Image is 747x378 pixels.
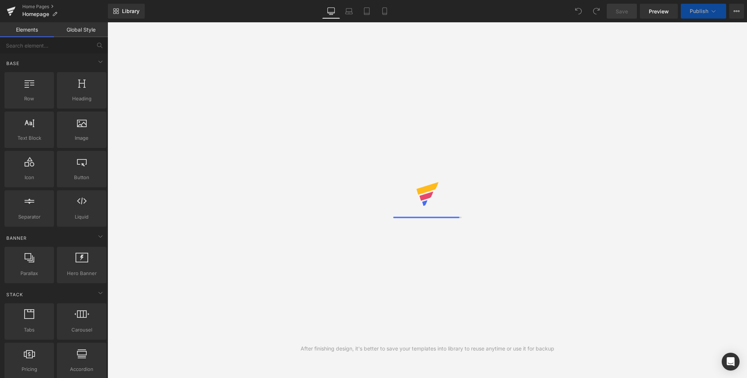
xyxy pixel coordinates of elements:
[649,7,669,15] span: Preview
[7,95,52,103] span: Row
[690,8,708,14] span: Publish
[108,4,145,19] a: New Library
[6,235,28,242] span: Banner
[681,4,726,19] button: Publish
[322,4,340,19] a: Desktop
[22,4,108,10] a: Home Pages
[122,8,140,14] span: Library
[6,60,20,67] span: Base
[7,134,52,142] span: Text Block
[54,22,108,37] a: Global Style
[7,326,52,334] span: Tabs
[7,269,52,277] span: Parallax
[729,4,744,19] button: More
[589,4,604,19] button: Redo
[59,326,104,334] span: Carousel
[22,11,49,17] span: Homepage
[722,353,740,371] div: Open Intercom Messenger
[59,213,104,221] span: Liquid
[571,4,586,19] button: Undo
[59,269,104,277] span: Hero Banner
[358,4,376,19] a: Tablet
[640,4,678,19] a: Preview
[616,7,628,15] span: Save
[376,4,394,19] a: Mobile
[59,174,104,181] span: Button
[7,174,52,181] span: Icon
[7,365,52,373] span: Pricing
[59,134,104,142] span: Image
[301,345,554,353] div: After finishing design, it's better to save your templates into library to reuse anytime or use i...
[6,291,24,298] span: Stack
[7,213,52,221] span: Separator
[59,95,104,103] span: Heading
[340,4,358,19] a: Laptop
[59,365,104,373] span: Accordion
